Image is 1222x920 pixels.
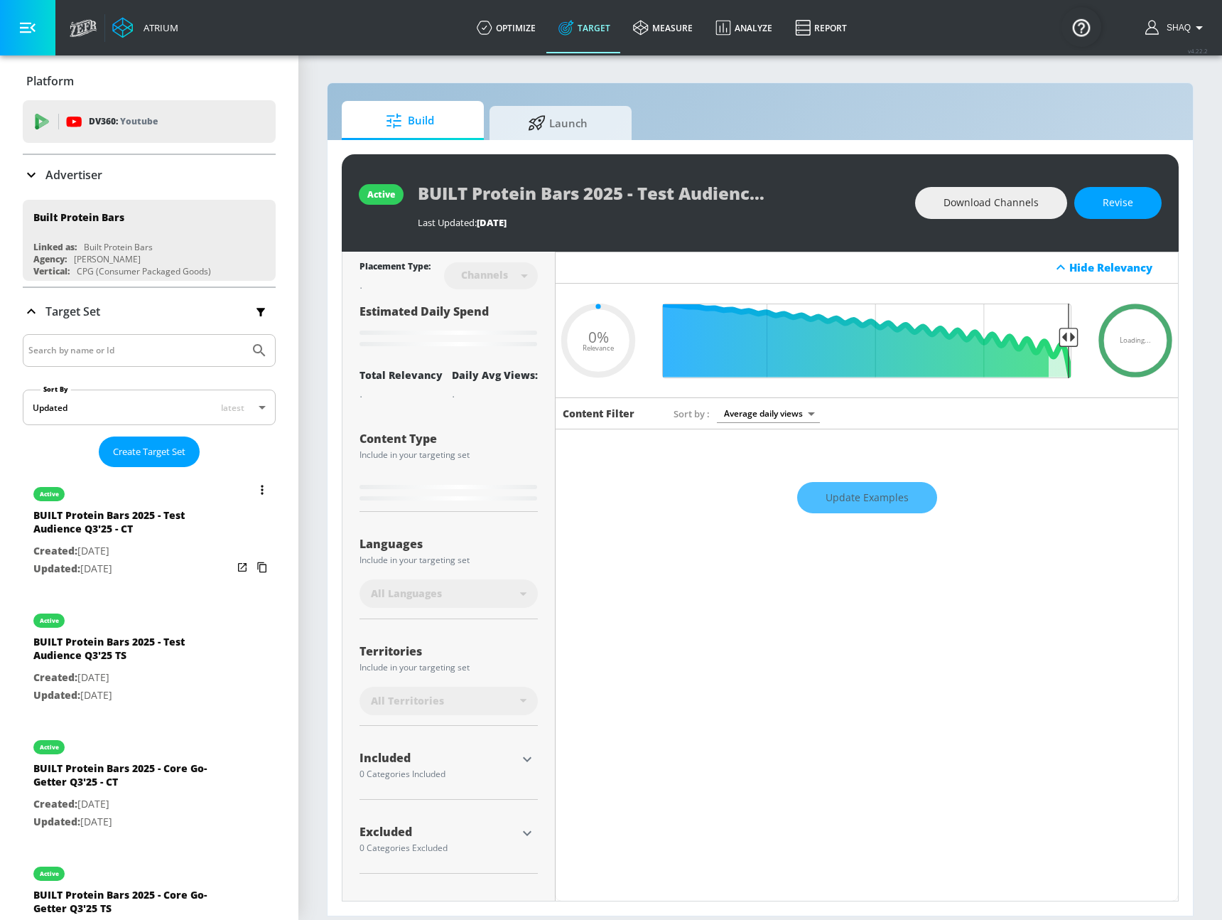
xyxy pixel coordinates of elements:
div: Hide Relevancy [556,252,1178,284]
div: Include in your targeting set [359,663,538,672]
p: DV360: [89,114,158,129]
p: Target Set [45,304,100,319]
a: Analyze [704,2,784,53]
div: active [40,870,59,877]
span: Build [356,104,464,138]
div: Placement Type: [359,260,431,275]
a: Atrium [112,17,178,38]
input: Final Threshold [655,304,1078,378]
div: activeBUILT Protein Bars 2025 - Core Go-Getter Q3'25 - CTCreated:[DATE]Updated:[DATE] [23,726,276,841]
div: Agency: [33,253,67,265]
button: Open in new window [232,557,252,577]
div: Excluded [359,826,517,838]
div: Advertiser [23,155,276,195]
span: latest [221,402,244,414]
span: 0% [588,330,609,345]
label: Sort By [40,385,71,394]
div: active [40,491,59,498]
div: Estimated Daily Spend [359,304,538,351]
span: Created: [33,797,77,811]
div: Average daily views [717,404,820,423]
span: Updated: [33,688,80,702]
span: Loading... [1120,337,1151,344]
div: Include in your targeting set [359,556,538,565]
a: Target [547,2,622,53]
div: active [367,188,395,200]
div: Languages [359,538,538,550]
button: Shaq [1145,19,1208,36]
span: login as: shaquille.huang@zefr.com [1161,23,1191,33]
p: [DATE] [33,813,232,831]
div: Include in your targeting set [359,451,538,459]
p: [DATE] [33,687,232,705]
div: active [40,744,59,751]
span: Launch [504,106,612,140]
button: Copy Targeting Set Link [252,557,272,577]
div: Vertical: [33,265,70,277]
div: BUILT Protein Bars 2025 - Core Go-Getter Q3'25 - CT [33,761,232,796]
span: Relevance [583,344,614,351]
div: Included [359,752,517,764]
p: Youtube [120,114,158,129]
div: activeBUILT Protein Bars 2025 - Test Audience Q3'25 TSCreated:[DATE]Updated:[DATE] [23,599,276,715]
span: Updated: [33,815,80,828]
div: Last Updated: [418,216,901,229]
button: Create Target Set [99,437,200,467]
div: Platform [23,61,276,101]
a: optimize [465,2,547,53]
div: Updated [33,402,67,414]
div: All Languages [359,579,538,608]
div: Target Set [23,288,276,335]
div: DV360: Youtube [23,100,276,143]
div: activeBUILT Protein Bars 2025 - Test Audience Q3'25 - CTCreated:[DATE]Updated:[DATE] [23,473,276,588]
a: measure [622,2,704,53]
span: Revise [1103,194,1133,212]
div: Content Type [359,433,538,444]
span: v 4.22.2 [1188,47,1208,55]
span: Sort by [674,407,710,420]
span: Download Channels [943,194,1039,212]
div: Territories [359,646,538,657]
span: All Languages [371,587,442,601]
div: Linked as: [33,241,77,253]
span: All Territories [371,694,444,708]
p: Advertiser [45,167,102,183]
div: Built Protein BarsLinked as:Built Protein BarsAgency:[PERSON_NAME]Vertical:CPG (Consumer Packaged... [23,200,276,281]
button: Revise [1074,187,1162,219]
input: Search by name or Id [28,341,244,360]
span: Create Target Set [113,444,185,460]
div: Built Protein Bars [84,241,153,253]
div: BUILT Protein Bars 2025 - Test Audience Q3'25 - CT [33,508,232,542]
div: Built Protein Bars [33,210,124,224]
div: [PERSON_NAME] [74,253,141,265]
p: [DATE] [33,796,232,813]
span: Updated: [33,562,80,575]
div: Hide Relevancy [1069,260,1170,274]
div: BUILT Protein Bars 2025 - Test Audience Q3'25 TS [33,635,232,669]
div: Atrium [138,21,178,34]
div: active [40,617,59,624]
p: [DATE] [33,669,232,687]
div: 0 Categories Excluded [359,844,517,852]
button: Download Channels [915,187,1067,219]
p: [DATE] [33,542,232,560]
p: Platform [26,73,74,89]
span: Estimated Daily Spend [359,304,489,319]
h6: Content Filter [563,407,634,420]
div: CPG (Consumer Packaged Goods) [77,265,211,277]
div: All Territories [359,687,538,715]
button: Open Resource Center [1061,7,1101,47]
div: Daily Avg Views: [452,368,538,382]
div: 0 Categories Included [359,770,517,779]
span: Created: [33,544,77,557]
span: [DATE] [477,216,507,229]
span: Created: [33,670,77,684]
div: Total Relevancy [359,368,443,382]
div: Channels [454,269,515,281]
a: Report [784,2,858,53]
p: [DATE] [33,560,232,578]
